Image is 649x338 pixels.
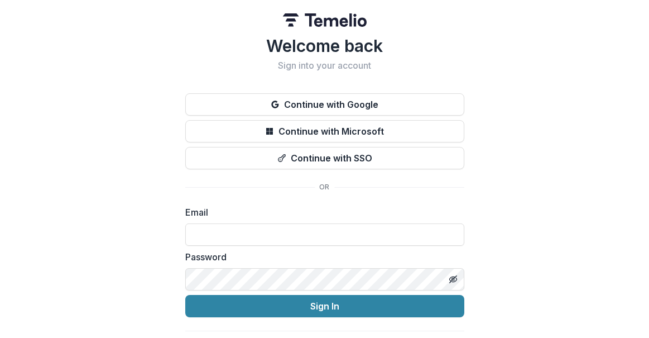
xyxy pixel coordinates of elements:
button: Continue with Google [185,93,464,116]
label: Email [185,206,458,219]
button: Toggle password visibility [444,270,462,288]
button: Sign In [185,295,464,317]
img: Temelio [283,13,367,27]
button: Continue with SSO [185,147,464,169]
button: Continue with Microsoft [185,120,464,142]
h2: Sign into your account [185,60,464,71]
label: Password [185,250,458,264]
h1: Welcome back [185,36,464,56]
